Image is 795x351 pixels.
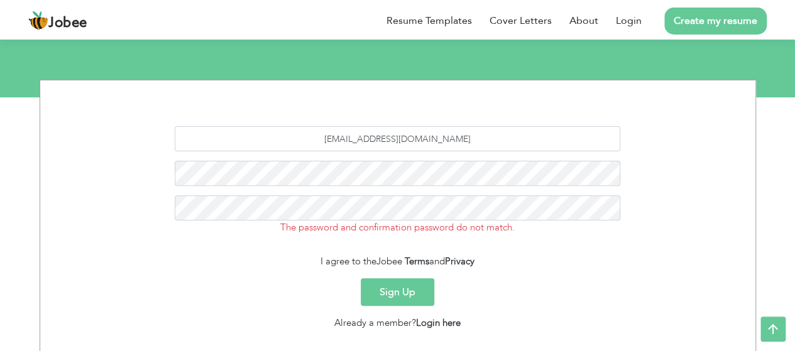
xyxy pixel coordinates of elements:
[50,316,746,330] div: Already a member?
[416,316,461,329] a: Login here
[280,221,515,234] span: The password and confirmation password do not match.
[361,278,434,306] button: Sign Up
[490,13,552,28] a: Cover Letters
[405,255,429,267] a: Terms
[175,126,620,151] input: Email
[376,255,402,267] span: Jobee
[616,13,642,28] a: Login
[664,8,767,35] a: Create my resume
[48,16,87,30] span: Jobee
[28,11,48,31] img: jobee.io
[445,255,474,267] a: Privacy
[50,254,746,269] div: I agree to the and
[569,13,598,28] a: About
[387,13,472,28] a: Resume Templates
[28,11,87,31] a: Jobee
